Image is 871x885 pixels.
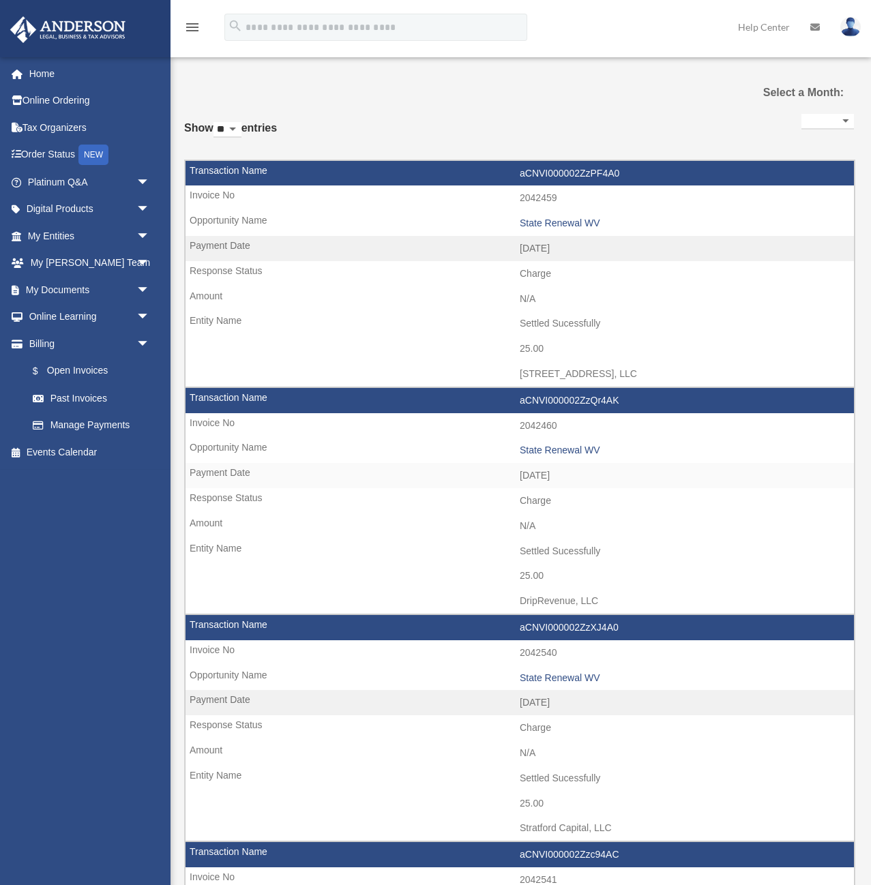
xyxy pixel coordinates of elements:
i: search [228,18,243,33]
td: Charge [186,488,854,514]
a: menu [184,24,201,35]
a: My [PERSON_NAME] Teamarrow_drop_down [10,250,171,277]
a: Digital Productsarrow_drop_down [10,196,171,223]
a: Events Calendar [10,438,171,466]
td: DripRevenue, LLC [186,588,854,614]
td: Charge [186,715,854,741]
td: aCNVI000002Zzc94AC [186,842,854,868]
td: N/A [186,286,854,312]
td: N/A [186,513,854,539]
div: State Renewal WV [520,217,847,229]
a: Platinum Q&Aarrow_drop_down [10,168,171,196]
td: aCNVI000002ZzXJ4A0 [186,615,854,641]
div: NEW [78,145,108,165]
td: N/A [186,740,854,766]
a: Home [10,60,171,87]
td: [DATE] [186,463,854,489]
span: arrow_drop_down [136,196,164,224]
div: State Renewal WV [520,672,847,684]
a: Order StatusNEW [10,141,171,169]
a: My Documentsarrow_drop_down [10,276,171,303]
td: Stratford Capital, LLC [186,815,854,841]
a: Online Ordering [10,87,171,115]
td: 25.00 [186,563,854,589]
td: 2042540 [186,640,854,666]
a: My Entitiesarrow_drop_down [10,222,171,250]
td: Charge [186,261,854,287]
td: [DATE] [186,236,854,262]
td: Settled Sucessfully [186,311,854,337]
span: arrow_drop_down [136,276,164,304]
div: State Renewal WV [520,445,847,456]
a: $Open Invoices [19,357,171,385]
span: arrow_drop_down [136,222,164,250]
td: 25.00 [186,791,854,817]
img: User Pic [840,17,861,37]
a: Billingarrow_drop_down [10,330,171,357]
td: Settled Sucessfully [186,539,854,565]
span: arrow_drop_down [136,168,164,196]
i: menu [184,19,201,35]
td: [DATE] [186,690,854,716]
a: Manage Payments [19,412,171,439]
label: Show entries [184,119,277,151]
a: Past Invoices [19,385,164,412]
td: [STREET_ADDRESS], LLC [186,361,854,387]
span: $ [40,363,47,380]
a: Tax Organizers [10,114,171,141]
select: Showentries [213,122,241,138]
img: Anderson Advisors Platinum Portal [6,16,130,43]
span: arrow_drop_down [136,303,164,331]
td: aCNVI000002ZzQr4AK [186,388,854,414]
span: arrow_drop_down [136,330,164,358]
a: Online Learningarrow_drop_down [10,303,171,331]
td: Settled Sucessfully [186,766,854,792]
label: Select a Month: [752,83,844,102]
td: 25.00 [186,336,854,362]
td: 2042460 [186,413,854,439]
td: aCNVI000002ZzPF4A0 [186,161,854,187]
td: 2042459 [186,185,854,211]
span: arrow_drop_down [136,250,164,277]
